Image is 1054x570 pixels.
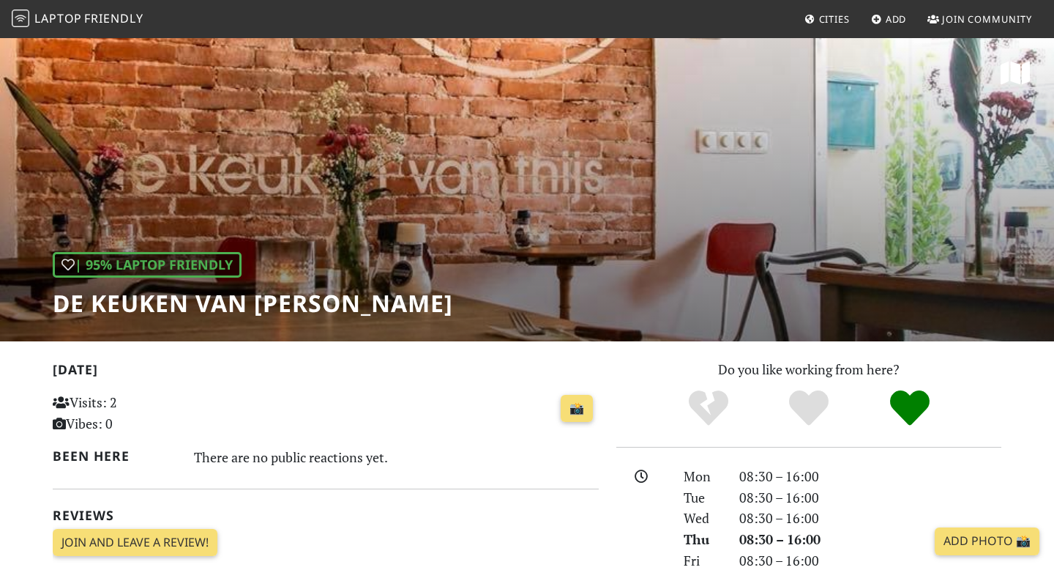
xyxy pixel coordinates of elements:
[859,388,960,429] div: Definitely!
[730,487,1010,508] div: 08:30 – 16:00
[12,7,143,32] a: LaptopFriendly LaptopFriendly
[865,6,913,32] a: Add
[53,252,242,278] div: | 95% Laptop Friendly
[886,12,907,26] span: Add
[53,448,176,464] h2: Been here
[53,289,453,317] h1: De keuken van [PERSON_NAME]
[758,388,859,429] div: Yes
[730,466,1010,487] div: 08:30 – 16:00
[675,487,730,508] div: Tue
[53,529,217,557] a: Join and leave a review!
[616,359,1001,380] p: Do you like working from here?
[658,388,759,429] div: No
[730,529,1010,550] div: 08:30 – 16:00
[53,508,599,523] h2: Reviews
[675,529,730,550] div: Thu
[942,12,1032,26] span: Join Community
[84,10,143,26] span: Friendly
[12,10,29,27] img: LaptopFriendly
[194,445,599,469] div: There are no public reactions yet.
[799,6,856,32] a: Cities
[675,508,730,529] div: Wed
[935,528,1039,555] a: Add Photo 📸
[730,508,1010,529] div: 08:30 – 16:00
[53,362,599,383] h2: [DATE]
[561,395,593,423] a: 📸
[53,392,223,434] p: Visits: 2 Vibes: 0
[922,6,1038,32] a: Join Community
[34,10,82,26] span: Laptop
[819,12,850,26] span: Cities
[675,466,730,487] div: Mon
